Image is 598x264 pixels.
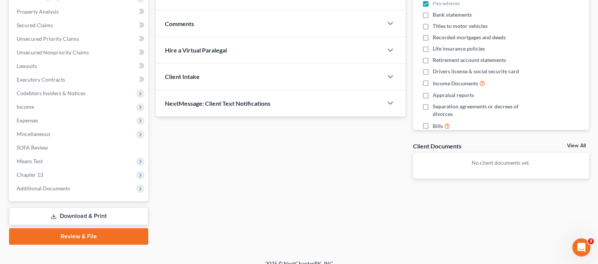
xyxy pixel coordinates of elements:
span: Appraisal reports [433,91,474,99]
span: Retirement account statements [433,56,506,64]
span: Bank statements [433,11,472,19]
a: SOFA Review [11,141,148,154]
span: Life insurance policies [433,45,485,52]
a: Executory Contracts [11,73,148,86]
span: Hire a Virtual Paralegal [165,46,227,54]
span: Recorded mortgages and deeds [433,34,506,41]
span: Income [17,103,34,110]
span: NextMessage: Client Text Notifications [165,100,270,107]
span: Chapter 13 [17,171,43,178]
span: Comments [165,20,194,27]
span: Separation agreements or decrees of divorces [433,103,539,118]
span: Unsecured Nonpriority Claims [17,49,89,56]
span: Codebtors Insiders & Notices [17,90,85,96]
a: Review & File [9,228,148,245]
span: Means Test [17,158,43,164]
a: Download & Print [9,207,148,225]
a: Secured Claims [11,19,148,32]
span: Executory Contracts [17,76,65,83]
span: Unsecured Priority Claims [17,36,79,42]
span: 3 [588,238,594,244]
a: Property Analysis [11,5,148,19]
span: Income Documents [433,80,478,87]
p: No client documents yet. [419,159,583,167]
span: Expenses [17,117,38,124]
a: View All [567,143,586,148]
span: SOFA Review [17,144,48,151]
iframe: Intercom live chat [572,238,590,256]
span: Lawsuits [17,63,37,69]
span: Additional Documents [17,185,70,191]
span: Drivers license & social security card [433,68,519,75]
span: Secured Claims [17,22,53,28]
a: Unsecured Priority Claims [11,32,148,46]
span: Titles to motor vehicles [433,22,488,30]
a: Unsecured Nonpriority Claims [11,46,148,59]
div: Client Documents [413,142,461,150]
a: Lawsuits [11,59,148,73]
span: Miscellaneous [17,131,50,137]
span: Bills [433,122,443,130]
span: Property Analysis [17,8,59,15]
span: Client Intake [165,73,200,80]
